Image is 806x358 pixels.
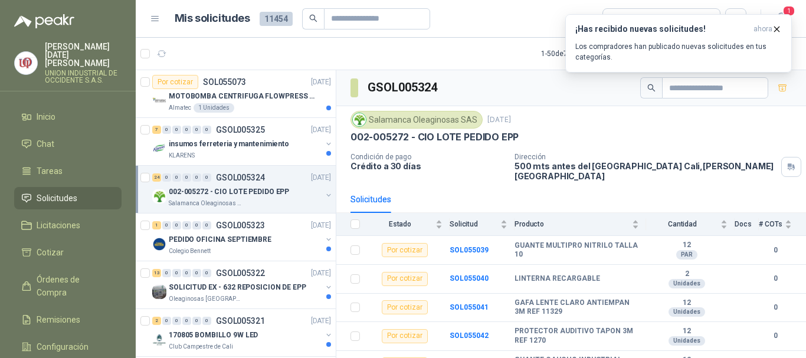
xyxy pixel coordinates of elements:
a: Cotizar [14,241,122,264]
p: GSOL005322 [216,269,265,277]
a: 13 0 0 0 0 0 GSOL005322[DATE] Company LogoSOLICITUD EX - 632 REPOSICION DE EPPOleaginosas [GEOGRA... [152,266,333,304]
a: SOL055042 [450,331,489,340]
span: Remisiones [37,313,80,326]
div: 2 [152,317,161,325]
a: Licitaciones [14,214,122,237]
b: PROTECTOR AUDITIVO TAPON 3M REF 1270 [515,327,639,345]
a: Órdenes de Compra [14,268,122,304]
span: 1 [782,5,795,17]
p: Los compradores han publicado nuevas solicitudes en tus categorías. [575,41,782,63]
a: Remisiones [14,308,122,331]
th: Solicitud [450,213,515,236]
img: Company Logo [353,113,366,126]
p: GSOL005321 [216,317,265,325]
div: 1 Unidades [194,103,234,113]
p: MOTOBOMBA CENTRIFUGA FLOWPRESS 1.5HP-220 [169,91,316,102]
div: Salamanca Oleaginosas SAS [350,111,483,129]
button: ¡Has recibido nuevas solicitudes!ahora Los compradores han publicado nuevas solicitudes en tus ca... [565,14,792,73]
p: PEDIDO OFICINA SEPTIEMBRE [169,234,271,245]
div: 0 [182,173,191,182]
img: Company Logo [152,142,166,156]
a: SOL055040 [450,274,489,283]
span: search [647,84,656,92]
div: 13 [152,269,161,277]
div: 0 [172,173,181,182]
p: SOL055073 [203,78,246,86]
h3: ¡Has recibido nuevas solicitudes! [575,24,749,34]
div: Solicitudes [350,193,391,206]
b: 0 [759,273,792,284]
div: 0 [192,126,201,134]
th: Estado [367,213,450,236]
span: Cantidad [646,220,718,228]
p: Condición de pago [350,153,505,161]
p: [PERSON_NAME][DATE] [PERSON_NAME] [45,42,122,67]
span: Estado [367,220,433,228]
div: Unidades [669,307,705,317]
b: 0 [759,245,792,256]
b: 12 [646,241,728,250]
span: Órdenes de Compra [37,273,110,299]
div: 0 [182,126,191,134]
span: # COTs [759,220,782,228]
img: Company Logo [152,285,166,299]
p: 002-005272 - CIO LOTE PEDIDO EPP [169,186,289,198]
img: Logo peakr [14,14,74,28]
p: SOLICITUD EX - 632 REPOSICION DE EPP [169,282,306,293]
b: LINTERNA RECARGABLE [515,274,600,284]
a: SOL055041 [450,303,489,311]
p: Crédito a 30 días [350,161,505,171]
a: 7 0 0 0 0 0 GSOL005325[DATE] Company Logoinsumos ferreteria y mantenimientoKLARENS [152,123,333,160]
p: Oleaginosas [GEOGRAPHIC_DATA][PERSON_NAME] [169,294,243,304]
div: Por cotizar [382,329,428,343]
div: Todas [610,12,635,25]
div: 0 [172,269,181,277]
div: 0 [192,317,201,325]
img: Company Logo [152,189,166,203]
p: GSOL005325 [216,126,265,134]
span: Solicitudes [37,192,77,205]
p: 002-005272 - CIO LOTE PEDIDO EPP [350,131,519,143]
span: Cotizar [37,246,64,259]
a: 2 0 0 0 0 0 GSOL005321[DATE] Company Logo170805 BOMBILLO 9W LEDClub Campestre de Cali [152,314,333,352]
p: [DATE] [311,172,331,183]
p: Colegio Bennett [169,247,211,256]
p: Salamanca Oleaginosas SAS [169,199,243,208]
p: 500 mts antes del [GEOGRAPHIC_DATA] Cali , [PERSON_NAME][GEOGRAPHIC_DATA] [515,161,776,181]
div: 0 [172,317,181,325]
p: Dirección [515,153,776,161]
div: 1 - 50 de 7549 [541,44,618,63]
a: Tareas [14,160,122,182]
div: 0 [202,221,211,229]
th: Cantidad [646,213,735,236]
span: Tareas [37,165,63,178]
b: GAFA LENTE CLARO ANTIEMPAN 3M REF 11329 [515,298,639,317]
div: Por cotizar [382,300,428,314]
th: # COTs [759,213,806,236]
p: [DATE] [311,220,331,231]
span: Inicio [37,110,55,123]
a: Por cotizarSOL055073[DATE] Company LogoMOTOBOMBA CENTRIFUGA FLOWPRESS 1.5HP-220Almatec1 Unidades [136,70,336,118]
div: 0 [162,126,171,134]
div: 0 [202,317,211,325]
h3: GSOL005324 [368,78,439,97]
b: 0 [759,330,792,341]
b: 12 [646,327,728,336]
a: Configuración [14,336,122,358]
span: ahora [753,24,772,34]
div: Por cotizar [152,75,198,89]
p: [DATE] [311,316,331,327]
a: Inicio [14,106,122,128]
div: 0 [202,173,211,182]
div: 0 [202,269,211,277]
span: Solicitud [450,220,498,228]
p: [DATE] [311,77,331,88]
h1: Mis solicitudes [175,10,250,27]
span: Configuración [37,340,89,353]
a: 1 0 0 0 0 0 GSOL005323[DATE] Company LogoPEDIDO OFICINA SEPTIEMBREColegio Bennett [152,218,333,256]
img: Company Logo [152,94,166,108]
b: 12 [646,298,728,308]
